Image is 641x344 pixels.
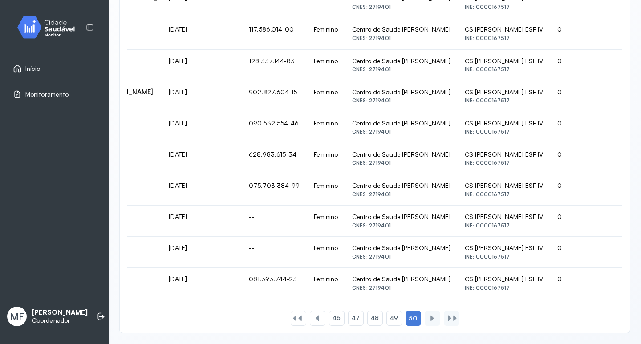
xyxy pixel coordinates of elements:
[242,206,307,237] td: --
[371,314,379,322] span: 48
[465,254,543,260] div: INE: 0000167517
[352,182,450,190] div: Centro de Saude [PERSON_NAME]
[307,112,345,143] td: Feminino
[352,160,450,166] div: CNES: 2719401
[352,275,450,283] div: Centro de Saude [PERSON_NAME]
[242,50,307,81] td: 128.337.144-83
[465,119,543,127] div: CS [PERSON_NAME] ESF IV
[162,206,242,237] td: [DATE]
[242,237,307,268] td: --
[409,314,417,322] span: 50
[9,14,89,40] img: monitor.svg
[465,129,543,135] div: INE: 0000167517
[352,66,450,73] div: CNES: 2719401
[352,244,450,252] div: Centro de Saude [PERSON_NAME]
[352,191,450,198] div: CNES: 2719401
[307,174,345,206] td: Feminino
[465,191,543,198] div: INE: 0000167517
[465,213,543,221] div: CS [PERSON_NAME] ESF IV
[307,143,345,174] td: Feminino
[307,237,345,268] td: Feminino
[465,25,543,33] div: CS [PERSON_NAME] ESF IV
[162,237,242,268] td: [DATE]
[352,35,450,41] div: CNES: 2719401
[333,314,341,322] span: 46
[352,213,450,221] div: Centro de Saude [PERSON_NAME]
[465,35,543,41] div: INE: 0000167517
[465,285,543,291] div: INE: 0000167517
[10,311,24,322] span: MF
[162,18,242,49] td: [DATE]
[25,65,41,73] span: Início
[13,64,96,73] a: Início
[465,66,543,73] div: INE: 0000167517
[352,314,360,322] span: 47
[242,174,307,206] td: 075.703.384-99
[242,268,307,299] td: 081.393.744-23
[162,143,242,174] td: [DATE]
[352,4,450,10] div: CNES: 2719401
[162,174,242,206] td: [DATE]
[352,88,450,96] div: Centro de Saude [PERSON_NAME]
[307,50,345,81] td: Feminino
[242,18,307,49] td: 117.586.014-00
[465,57,543,65] div: CS [PERSON_NAME] ESF IV
[162,81,242,112] td: [DATE]
[242,143,307,174] td: 628.983.615-34
[465,223,543,229] div: INE: 0000167517
[352,129,450,135] div: CNES: 2719401
[465,160,543,166] div: INE: 0000167517
[465,150,543,158] div: CS [PERSON_NAME] ESF IV
[162,50,242,81] td: [DATE]
[162,268,242,299] td: [DATE]
[307,81,345,112] td: Feminino
[307,206,345,237] td: Feminino
[352,57,450,65] div: Centro de Saude [PERSON_NAME]
[465,182,543,190] div: CS [PERSON_NAME] ESF IV
[242,81,307,112] td: 902.827.604-15
[307,268,345,299] td: Feminino
[465,275,543,283] div: CS [PERSON_NAME] ESF IV
[465,97,543,104] div: INE: 0000167517
[465,4,543,10] div: INE: 0000167517
[390,314,398,322] span: 49
[32,308,88,317] p: [PERSON_NAME]
[465,244,543,252] div: CS [PERSON_NAME] ESF IV
[352,223,450,229] div: CNES: 2719401
[352,25,450,33] div: Centro de Saude [PERSON_NAME]
[352,150,450,158] div: Centro de Saude [PERSON_NAME]
[307,18,345,49] td: Feminino
[13,90,96,99] a: Monitoramento
[352,97,450,104] div: CNES: 2719401
[242,112,307,143] td: 090.632.554-46
[352,254,450,260] div: CNES: 2719401
[162,112,242,143] td: [DATE]
[32,317,88,324] p: Coordenador
[465,88,543,96] div: CS [PERSON_NAME] ESF IV
[25,91,69,98] span: Monitoramento
[352,285,450,291] div: CNES: 2719401
[352,119,450,127] div: Centro de Saude [PERSON_NAME]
